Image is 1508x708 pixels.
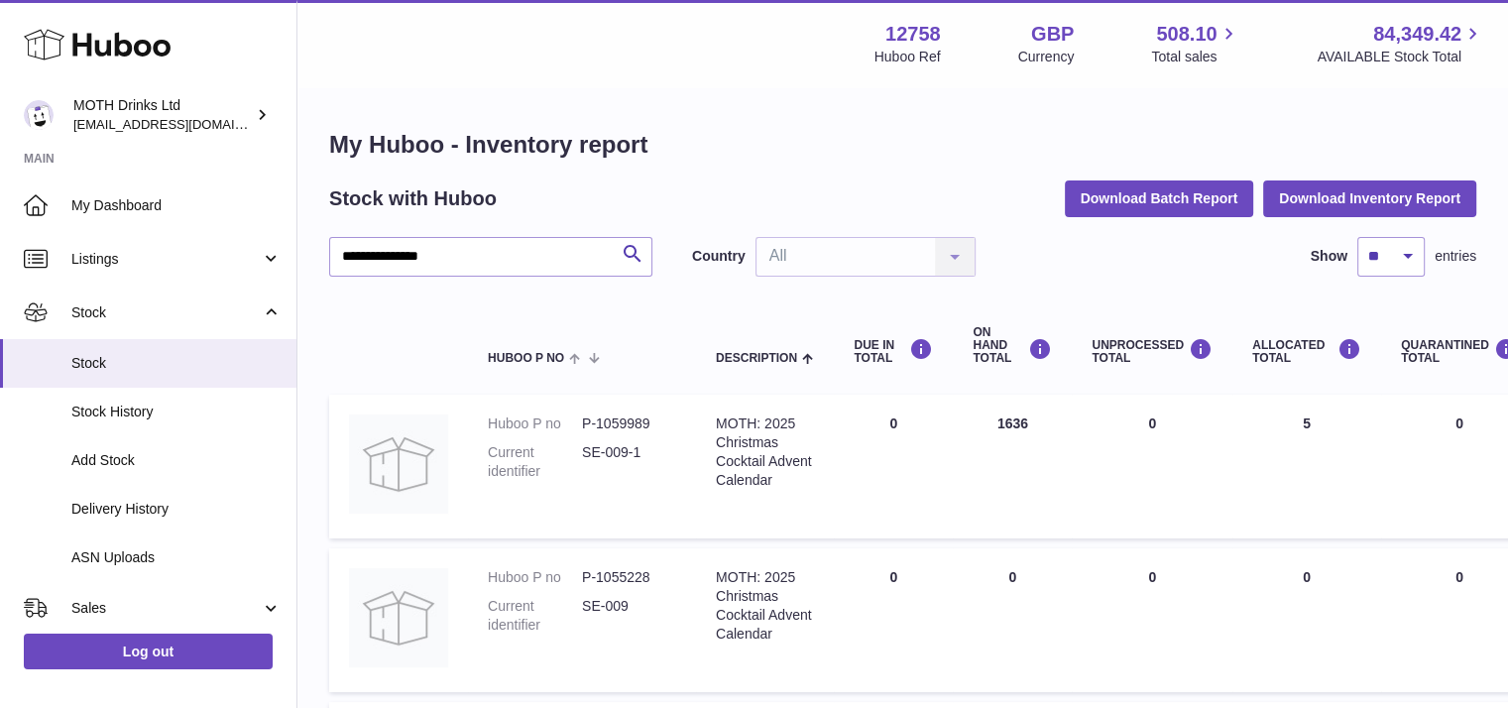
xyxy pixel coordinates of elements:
dt: Current identifier [488,597,582,635]
dt: Current identifier [488,443,582,481]
span: [EMAIL_ADDRESS][DOMAIN_NAME] [73,116,291,132]
dd: SE-009 [582,597,676,635]
span: Listings [71,250,261,269]
h2: Stock with Huboo [329,185,497,212]
span: 508.10 [1156,21,1217,48]
td: 0 [1232,548,1381,692]
label: Country [692,247,746,266]
dd: P-1059989 [582,414,676,433]
img: orders@mothdrinks.com [24,100,54,130]
span: Delivery History [71,500,282,519]
dt: Huboo P no [488,568,582,587]
div: ALLOCATED Total [1252,338,1361,365]
span: Stock [71,354,282,373]
span: entries [1435,247,1476,266]
td: 0 [1072,395,1232,538]
a: 508.10 Total sales [1151,21,1239,66]
h1: My Huboo - Inventory report [329,129,1476,161]
span: Stock History [71,403,282,421]
button: Download Batch Report [1065,180,1254,216]
dd: SE-009-1 [582,443,676,481]
button: Download Inventory Report [1263,180,1476,216]
span: My Dashboard [71,196,282,215]
div: UNPROCESSED Total [1092,338,1213,365]
span: 84,349.42 [1373,21,1461,48]
img: product image [349,414,448,514]
span: Total sales [1151,48,1239,66]
span: Huboo P no [488,352,564,365]
td: 0 [834,395,953,538]
img: product image [349,568,448,667]
td: 5 [1232,395,1381,538]
dt: Huboo P no [488,414,582,433]
div: Huboo Ref [874,48,941,66]
span: ASN Uploads [71,548,282,567]
label: Show [1311,247,1347,266]
span: Add Stock [71,451,282,470]
td: 0 [834,548,953,692]
div: MOTH: 2025 Christmas Cocktail Advent Calendar [716,414,814,490]
div: DUE IN TOTAL [854,338,933,365]
strong: 12758 [885,21,941,48]
span: Stock [71,303,261,322]
strong: GBP [1031,21,1074,48]
div: ON HAND Total [973,326,1052,366]
div: MOTH: 2025 Christmas Cocktail Advent Calendar [716,568,814,644]
dd: P-1055228 [582,568,676,587]
span: 0 [1455,569,1463,585]
td: 1636 [953,395,1072,538]
td: 0 [953,548,1072,692]
div: MOTH Drinks Ltd [73,96,252,134]
a: Log out [24,634,273,669]
span: Sales [71,599,261,618]
div: Currency [1018,48,1075,66]
a: 84,349.42 AVAILABLE Stock Total [1317,21,1484,66]
span: 0 [1455,415,1463,431]
span: Description [716,352,797,365]
td: 0 [1072,548,1232,692]
span: AVAILABLE Stock Total [1317,48,1484,66]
